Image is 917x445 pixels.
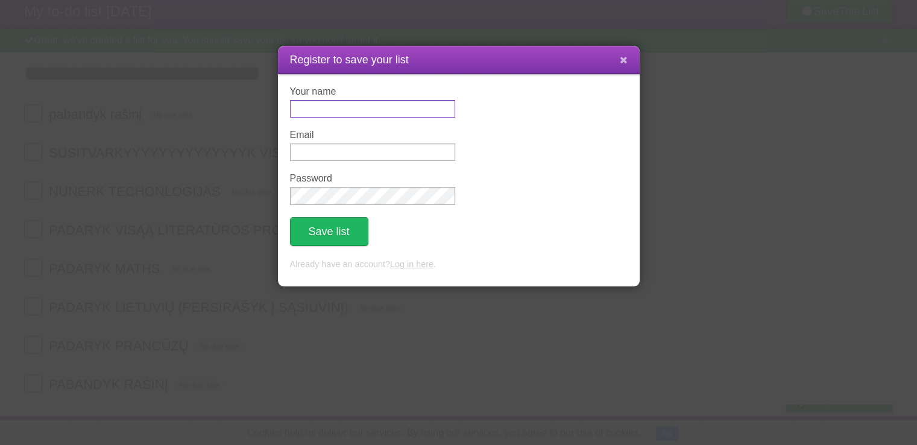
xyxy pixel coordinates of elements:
h1: Register to save your list [290,52,628,68]
label: Your name [290,86,455,97]
p: Already have an account? . [290,258,628,271]
label: Email [290,130,455,140]
a: Log in here [390,259,433,269]
button: Save list [290,217,368,246]
label: Password [290,173,455,184]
